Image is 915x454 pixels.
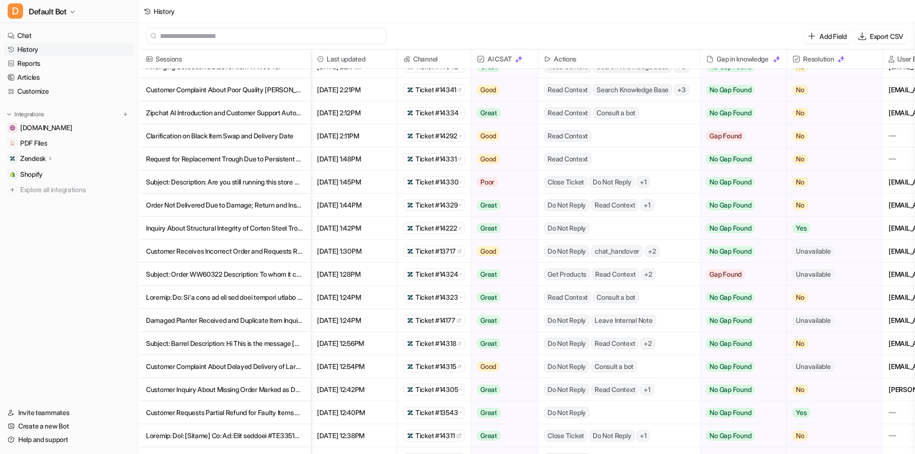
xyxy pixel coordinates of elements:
p: Loremip: Do: Si'a cons ad eli sed doei tempori utlabo etd! Magnaaliqua: En Admin veni, Quisnostru... [146,286,303,309]
span: [DOMAIN_NAME] [20,123,72,133]
span: No [793,200,808,210]
span: Read Context [544,84,591,96]
span: Read Context [591,199,638,211]
span: Search Knowledge Base [593,84,672,96]
button: Yes [787,217,875,240]
span: Ticket #14334 [415,108,458,118]
button: No [787,171,875,194]
span: Unavailable [793,270,834,279]
span: Great [477,316,500,325]
h2: Actions [554,49,576,69]
img: zendesk [407,294,414,301]
span: Great [477,62,500,72]
span: No Gap Found [706,85,755,95]
span: No Gap Found [706,177,755,187]
span: [DATE] 12:38PM [315,424,393,447]
span: Consult a bot [593,107,639,119]
span: No Gap Found [706,385,755,394]
span: Great [477,339,500,348]
span: + 2 [640,338,655,349]
span: Gap Found [706,131,745,141]
span: [DATE] 1:30PM [315,240,393,263]
span: No [793,154,808,164]
span: No Gap Found [706,246,755,256]
span: + 2 [641,269,656,280]
button: No Gap Found [700,332,779,355]
span: Do Not Reply [544,361,589,372]
img: zendesk [407,386,414,393]
a: Articles [4,71,134,84]
span: + 1 [640,199,654,211]
span: Do Not Reply [544,315,589,326]
span: Great [477,408,500,417]
span: Do Not Reply [544,407,589,418]
button: Good [471,78,532,101]
button: No Gap Found [700,147,779,171]
button: No Gap Found [700,378,779,401]
span: Great [477,108,500,118]
span: Ticket #14292 [415,131,457,141]
button: Gap Found [700,263,779,286]
span: Shopify [20,170,43,179]
span: Close Ticket [544,176,587,188]
span: [DATE] 12:40PM [315,401,393,424]
a: History [4,43,134,56]
p: Zipchat AI Introduction and Customer Support Automation Inquiry [146,101,303,124]
span: Read Context [592,269,639,280]
button: No [787,124,875,147]
span: + 1 [636,176,650,188]
a: PDF FilesPDF Files [4,136,134,150]
span: Read Context [544,292,591,303]
span: No Gap Found [706,200,755,210]
span: Poor [477,177,498,187]
p: Clarification on Black Item Swap and Delivery Date [146,124,303,147]
span: No Gap Found [706,223,755,233]
p: Zendesk [20,154,46,163]
img: menu_add.svg [122,111,129,118]
button: Great [471,401,532,424]
img: zendesk [407,248,414,255]
p: Damaged Planter Received and Duplicate Item Inquiry [146,309,303,332]
a: Ticket #14315 [407,362,462,371]
a: Ticket #13717 [407,246,462,256]
span: Channel [402,49,467,69]
span: Ticket #14318 [415,339,456,348]
span: No [793,339,808,348]
span: Ticket #14305 [415,385,458,394]
a: Ticket #14324 [407,270,462,279]
img: Shopify [10,172,15,177]
a: Ticket #14311 [407,431,462,441]
span: Ticket #14222 [415,223,457,233]
a: wovenwood.co.uk[DOMAIN_NAME] [4,121,134,135]
img: zendesk [407,432,414,439]
button: Great [471,194,532,217]
img: zendesk [407,156,414,162]
span: [DATE] 12:56PM [315,332,393,355]
span: Do Not Reply [589,430,634,442]
button: No [787,424,875,447]
span: No [793,108,808,118]
button: Integrations [4,110,47,119]
span: No Gap Found [706,362,755,371]
span: Default Bot [29,5,67,18]
button: No Gap Found [700,194,779,217]
span: Do Not Reply [544,245,589,257]
span: [DATE] 1:24PM [315,286,393,309]
button: Gap Found [700,124,779,147]
span: No Gap Found [706,408,755,417]
span: AI CSAT [475,49,534,69]
span: No Gap Found [706,339,755,348]
span: Do Not Reply [544,199,589,211]
span: Great [477,385,500,394]
a: Create a new Bot [4,419,134,433]
button: No Gap Found [700,309,779,332]
span: Read Context [591,338,638,349]
span: Explore all integrations [20,182,130,197]
p: Loremip: Dol: [Sitame] Co: Ad: Elit seddoei #TE33514 inci Utlab Etdo Magnaaliqua: Enim ad m venia... [146,424,303,447]
p: Customer Inquiry About Missing Order Marked as Delivered [146,378,303,401]
span: Ticket #14329 [415,200,457,210]
div: Gap in knowledge [704,49,782,69]
button: No [787,147,875,171]
span: Do Not Reply [544,384,589,395]
img: Zendesk [10,156,15,161]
